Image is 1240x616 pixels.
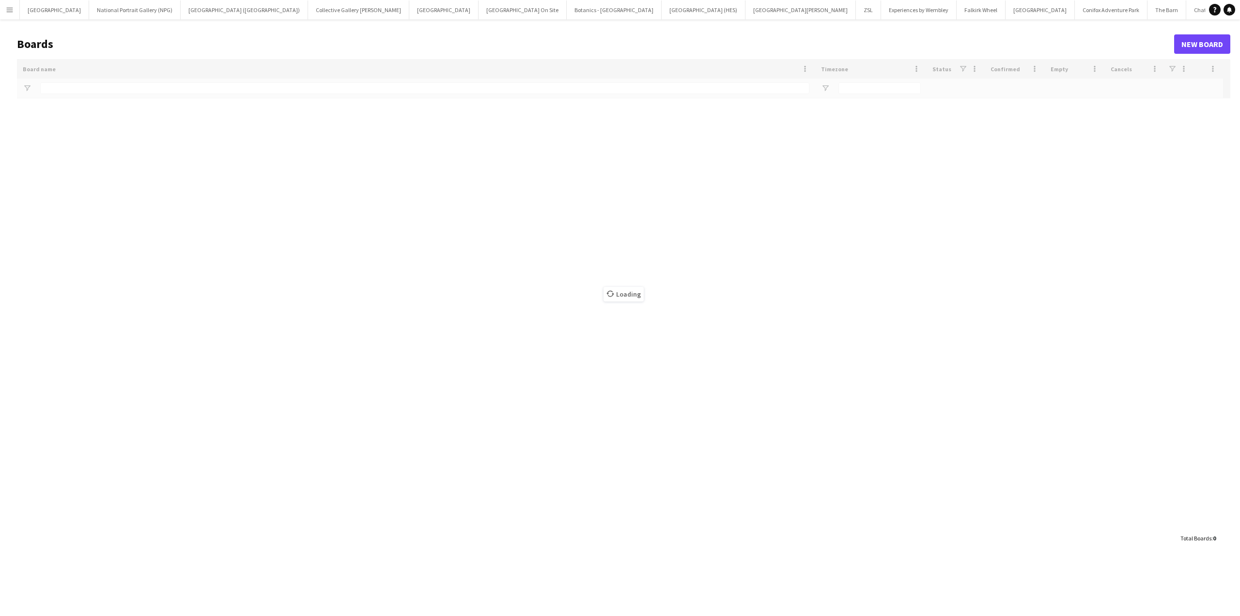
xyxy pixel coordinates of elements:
[1174,34,1230,54] a: New Board
[856,0,881,19] button: ZSL
[567,0,662,19] button: Botanics - [GEOGRAPHIC_DATA]
[662,0,745,19] button: [GEOGRAPHIC_DATA] (HES)
[1213,535,1216,542] span: 0
[881,0,957,19] button: Experiences by Wembley
[957,0,1006,19] button: Falkirk Wheel
[479,0,567,19] button: [GEOGRAPHIC_DATA] On Site
[17,37,1174,51] h1: Boards
[181,0,308,19] button: [GEOGRAPHIC_DATA] ([GEOGRAPHIC_DATA])
[1180,529,1216,548] div: :
[308,0,409,19] button: Collective Gallery [PERSON_NAME]
[1180,535,1211,542] span: Total Boards
[409,0,479,19] button: [GEOGRAPHIC_DATA]
[89,0,181,19] button: National Portrait Gallery (NPG)
[604,287,644,301] span: Loading
[745,0,856,19] button: [GEOGRAPHIC_DATA][PERSON_NAME]
[20,0,89,19] button: [GEOGRAPHIC_DATA]
[1006,0,1075,19] button: [GEOGRAPHIC_DATA]
[1147,0,1186,19] button: The Barn
[1075,0,1147,19] button: Conifox Adventure Park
